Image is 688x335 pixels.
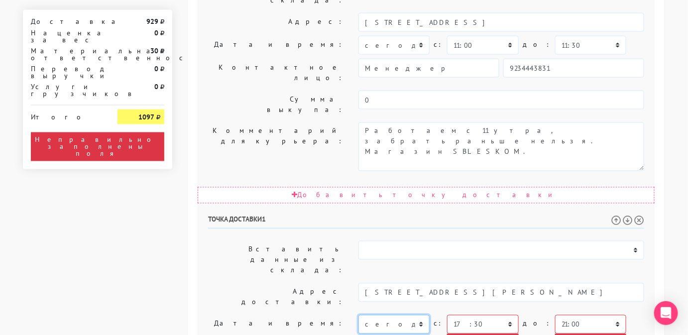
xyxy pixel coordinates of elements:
label: c: [434,36,443,53]
div: Неправильно заполнены поля [31,132,164,161]
label: Вставить данные из склада: [201,241,351,279]
div: Наценка за вес [23,29,110,43]
div: Итого [31,110,103,120]
div: Добавить точку доставки [198,187,655,204]
label: Дата и время: [201,36,351,55]
label: Адрес доставки: [201,283,351,311]
label: до: [523,36,551,53]
div: Доставка [23,18,110,25]
label: Адрес: [201,13,351,32]
label: до: [523,315,551,333]
span: 1 [262,215,266,224]
strong: 929 [146,17,158,26]
label: Контактное лицо: [201,59,351,87]
div: Перевод выручки [23,65,110,79]
strong: 30 [150,46,158,55]
strong: 0 [154,28,158,37]
div: Материальная ответственность [23,47,110,61]
strong: 0 [154,64,158,73]
h6: Точка доставки [208,216,644,229]
label: c: [434,315,443,333]
div: Услуги грузчиков [23,83,110,97]
input: Имя [358,59,499,78]
label: Комментарий для курьера: [201,122,351,171]
input: Телефон [503,59,644,78]
div: Open Intercom Messenger [654,301,678,325]
label: Сумма выкупа: [201,91,351,118]
strong: 1097 [138,112,154,121]
strong: 0 [154,82,158,91]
